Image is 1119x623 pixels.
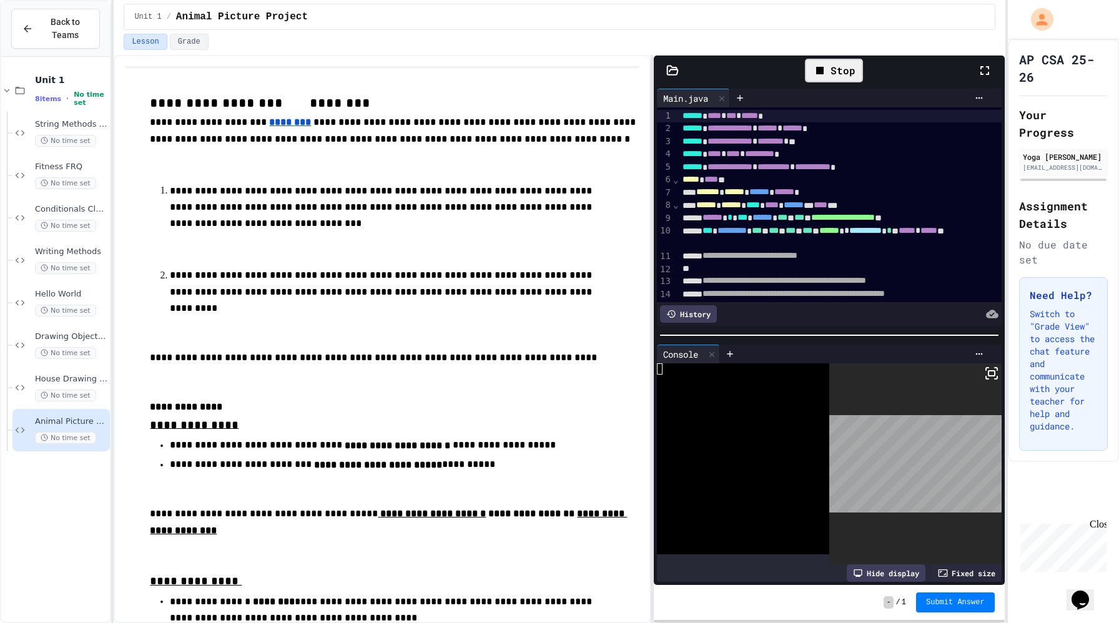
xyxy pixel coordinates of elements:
[657,110,673,122] div: 1
[673,175,679,185] span: Fold line
[35,390,96,401] span: No time set
[1067,573,1107,611] iframe: chat widget
[1019,197,1108,232] h2: Assignment Details
[170,34,209,50] button: Grade
[35,289,107,300] span: Hello World
[673,200,679,210] span: Fold line
[805,59,863,82] div: Stop
[35,95,61,103] span: 8 items
[35,177,96,189] span: No time set
[35,135,96,147] span: No time set
[657,345,720,363] div: Console
[657,275,673,288] div: 13
[35,347,96,359] span: No time set
[657,288,673,314] div: 14
[916,592,995,612] button: Submit Answer
[35,162,107,172] span: Fitness FRQ
[1019,237,1108,267] div: No due date set
[35,220,96,232] span: No time set
[66,94,69,104] span: •
[657,135,673,148] div: 3
[1023,151,1104,162] div: Yoga [PERSON_NAME]
[657,199,673,212] div: 8
[657,92,714,105] div: Main.java
[1019,51,1108,86] h1: AP CSA 25-26
[35,331,107,342] span: Drawing Objects in Java - HW Playposit Code
[1018,5,1057,34] div: My Account
[657,89,730,107] div: Main.java
[35,432,96,444] span: No time set
[35,247,107,257] span: Writing Methods
[657,225,673,250] div: 10
[11,9,100,49] button: Back to Teams
[41,16,89,42] span: Back to Teams
[124,34,167,50] button: Lesson
[1019,106,1108,141] h2: Your Progress
[896,597,900,607] span: /
[35,262,96,274] span: No time set
[657,148,673,160] div: 4
[926,597,985,607] span: Submit Answer
[1023,163,1104,172] div: [EMAIL_ADDRESS][DOMAIN_NAME]
[657,187,673,199] div: 7
[134,12,161,22] span: Unit 1
[657,348,704,361] div: Console
[657,250,673,263] div: 11
[167,12,171,22] span: /
[35,416,107,427] span: Animal Picture Project
[902,597,906,607] span: 1
[657,174,673,186] div: 6
[35,74,107,86] span: Unit 1
[884,596,893,609] span: -
[932,564,1002,582] div: Fixed size
[1030,308,1097,433] p: Switch to "Grade View" to access the chat feature and communicate with your teacher for help and ...
[1030,288,1097,303] h3: Need Help?
[1015,519,1107,572] iframe: chat widget
[660,305,717,323] div: History
[35,305,96,316] span: No time set
[176,9,308,24] span: Animal Picture Project
[657,212,673,225] div: 9
[35,119,107,130] span: String Methods Examples
[657,161,673,174] div: 5
[74,91,107,107] span: No time set
[847,564,925,582] div: Hide display
[657,263,673,276] div: 12
[5,5,86,79] div: Chat with us now!Close
[657,122,673,135] div: 2
[35,374,107,385] span: House Drawing Classwork
[35,204,107,215] span: Conditionals Classwork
